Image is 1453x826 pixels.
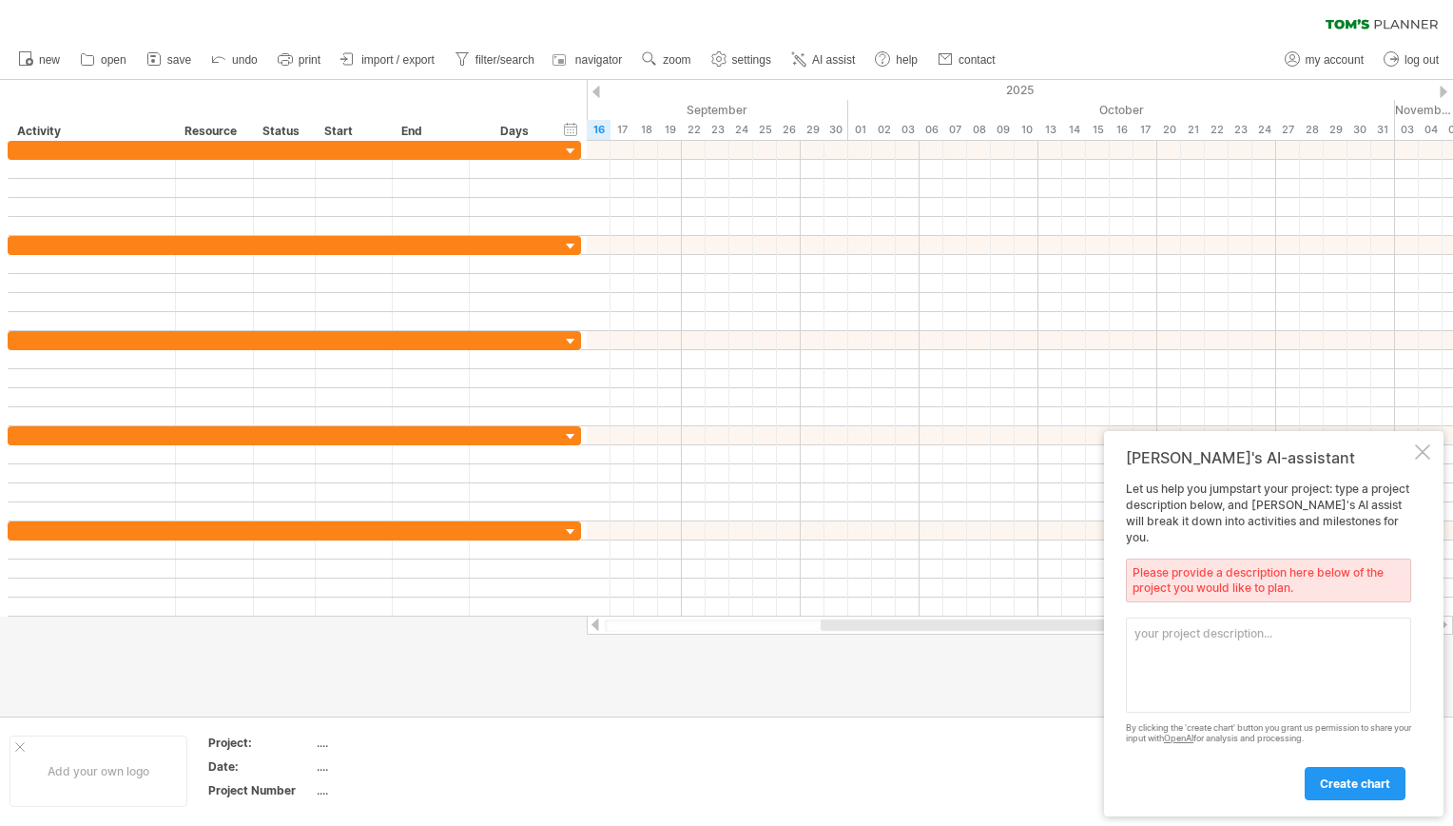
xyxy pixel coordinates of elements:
[101,53,126,67] span: open
[1126,448,1411,467] div: [PERSON_NAME]'s AI-assistant
[1229,120,1252,140] div: Thursday, 23 October 2025
[317,758,476,775] div: ....
[1276,120,1300,140] div: Monday, 27 October 2025
[1305,767,1405,800] a: create chart
[959,53,996,67] span: contact
[682,120,706,140] div: Monday, 22 September 2025
[1086,120,1110,140] div: Wednesday, 15 October 2025
[1405,53,1439,67] span: log out
[729,120,753,140] div: Wednesday, 24 September 2025
[75,48,132,72] a: open
[1126,482,1411,799] div: Let us help you jumpstart your project: type a project description below, and [PERSON_NAME]'s AI ...
[208,758,313,775] div: Date:
[1379,48,1444,72] a: log out
[550,48,628,72] a: navigator
[1062,120,1086,140] div: Tuesday, 14 October 2025
[1395,120,1419,140] div: Monday, 3 November 2025
[1252,120,1276,140] div: Friday, 24 October 2025
[208,735,313,751] div: Project:
[39,53,60,67] span: new
[943,120,967,140] div: Tuesday, 7 October 2025
[637,48,696,72] a: zoom
[801,120,824,140] div: Monday, 29 September 2025
[401,122,458,141] div: End
[325,100,848,120] div: September 2025
[336,48,440,72] a: import / export
[896,53,918,67] span: help
[1347,120,1371,140] div: Thursday, 30 October 2025
[933,48,1001,72] a: contact
[824,120,848,140] div: Tuesday, 30 September 2025
[262,122,304,141] div: Status
[1126,723,1411,744] div: By clicking the 'create chart' button you grant us permission to share your input with for analys...
[1324,120,1347,140] div: Wednesday, 29 October 2025
[1164,733,1193,743] a: OpenAI
[786,48,861,72] a: AI assist
[777,120,801,140] div: Friday, 26 September 2025
[1181,120,1205,140] div: Tuesday, 21 October 2025
[706,120,729,140] div: Tuesday, 23 September 2025
[634,120,658,140] div: Thursday, 18 September 2025
[184,122,242,141] div: Resource
[1419,120,1443,140] div: Tuesday, 4 November 2025
[206,48,263,72] a: undo
[1371,120,1395,140] div: Friday, 31 October 2025
[361,53,435,67] span: import / export
[1306,53,1364,67] span: my account
[707,48,777,72] a: settings
[1205,120,1229,140] div: Wednesday, 22 October 2025
[469,122,559,141] div: Days
[991,120,1015,140] div: Thursday, 9 October 2025
[299,53,320,67] span: print
[732,53,771,67] span: settings
[753,120,777,140] div: Thursday, 25 September 2025
[167,53,191,67] span: save
[1133,120,1157,140] div: Friday, 17 October 2025
[17,122,165,141] div: Activity
[450,48,540,72] a: filter/search
[872,120,896,140] div: Thursday, 2 October 2025
[13,48,66,72] a: new
[920,120,943,140] div: Monday, 6 October 2025
[142,48,197,72] a: save
[812,53,855,67] span: AI assist
[870,48,923,72] a: help
[967,120,991,140] div: Wednesday, 8 October 2025
[317,782,476,798] div: ....
[610,120,634,140] div: Wednesday, 17 September 2025
[663,53,690,67] span: zoom
[1300,120,1324,140] div: Tuesday, 28 October 2025
[1280,48,1369,72] a: my account
[475,53,534,67] span: filter/search
[1015,120,1038,140] div: Friday, 10 October 2025
[1157,120,1181,140] div: Monday, 20 October 2025
[587,120,610,140] div: Tuesday, 16 September 2025
[208,782,313,798] div: Project Number
[273,48,326,72] a: print
[1038,120,1062,140] div: Monday, 13 October 2025
[10,736,187,807] div: Add your own logo
[896,120,920,140] div: Friday, 3 October 2025
[575,53,622,67] span: navigator
[1320,777,1390,791] span: create chart
[1110,120,1133,140] div: Thursday, 16 October 2025
[317,735,476,751] div: ....
[848,120,872,140] div: Wednesday, 1 October 2025
[232,53,258,67] span: undo
[1126,559,1411,602] div: Please provide a description here below of the project you would like to plan.
[848,100,1395,120] div: October 2025
[324,122,381,141] div: Start
[658,120,682,140] div: Friday, 19 September 2025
